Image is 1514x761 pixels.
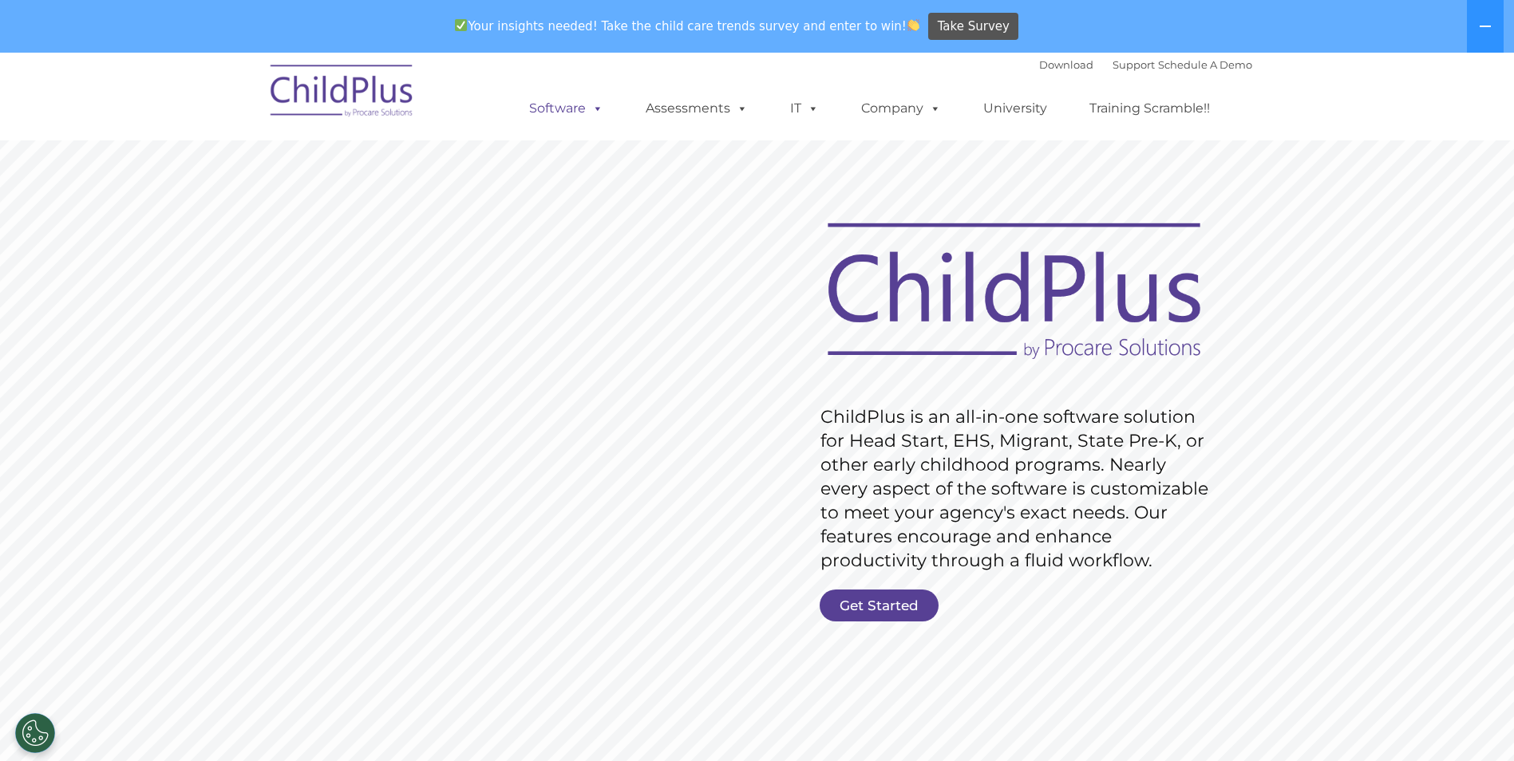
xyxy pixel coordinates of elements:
font: | [1039,58,1252,71]
span: Take Survey [938,13,1010,41]
span: Your insights needed! Take the child care trends survey and enter to win! [449,10,927,41]
a: Download [1039,58,1093,71]
a: Schedule A Demo [1158,58,1252,71]
img: 👏 [907,19,919,31]
rs-layer: ChildPlus is an all-in-one software solution for Head Start, EHS, Migrant, State Pre-K, or other ... [820,405,1216,573]
button: Cookies Settings [15,713,55,753]
a: Company [845,93,957,124]
a: Training Scramble!! [1073,93,1226,124]
a: IT [774,93,835,124]
a: Get Started [820,589,939,621]
a: Assessments [630,93,764,124]
img: ChildPlus by Procare Solutions [263,53,422,133]
a: University [967,93,1063,124]
a: Software [513,93,619,124]
a: Take Survey [928,13,1018,41]
img: ✅ [455,19,467,31]
a: Support [1113,58,1155,71]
